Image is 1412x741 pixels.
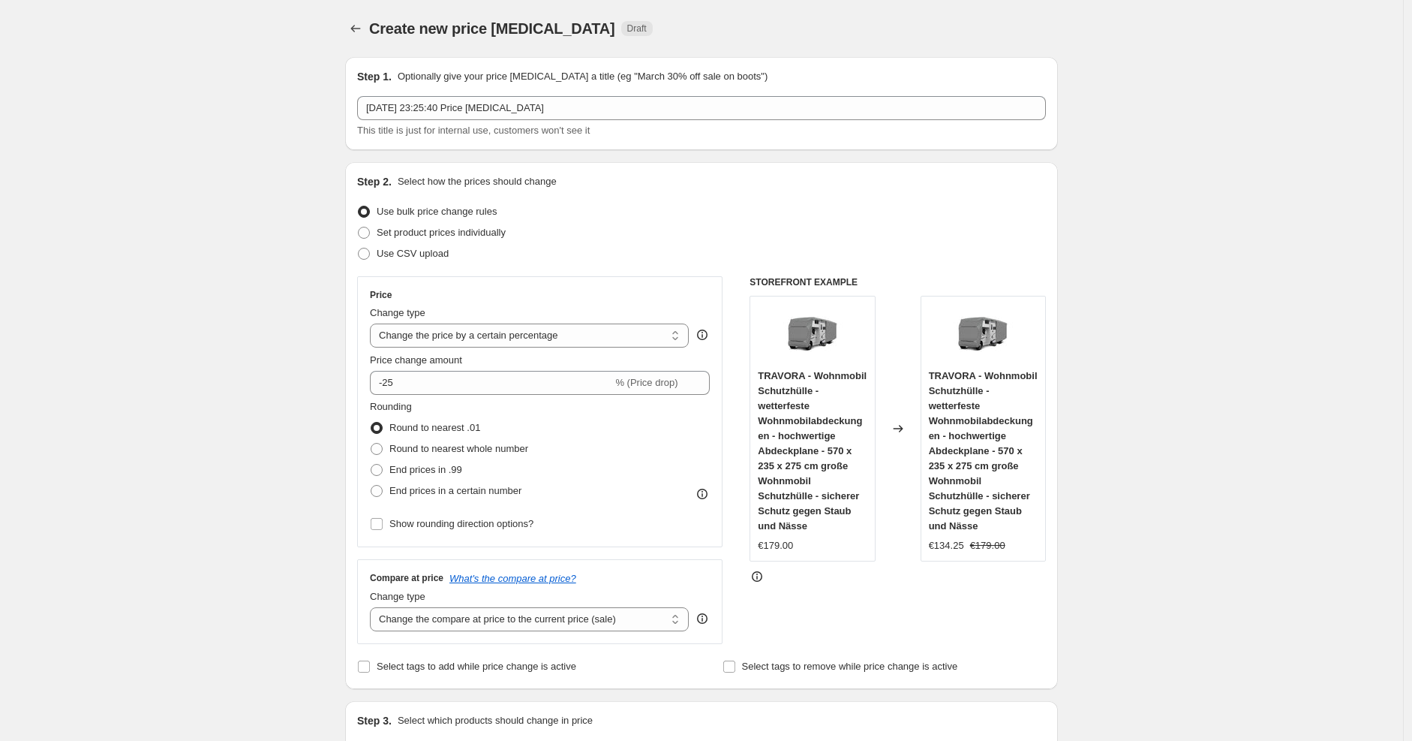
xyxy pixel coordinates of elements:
[370,591,425,602] span: Change type
[742,661,958,672] span: Select tags to remove while price change is active
[370,354,462,366] span: Price change amount
[357,96,1046,120] input: 30% off holiday sale
[389,443,528,454] span: Round to nearest whole number
[389,485,521,496] span: End prices in a certain number
[783,304,843,364] img: 51kMH779ZAL_80x.jpg
[357,69,392,84] h2: Step 1.
[953,304,1013,364] img: 51kMH779ZAL_80x.jpg
[377,227,506,238] span: Set product prices individually
[627,23,647,35] span: Draft
[370,572,443,584] h3: Compare at price
[929,538,964,553] div: €134.25
[615,377,677,388] span: % (Price drop)
[370,401,412,412] span: Rounding
[357,713,392,728] h2: Step 3.
[377,248,449,259] span: Use CSV upload
[370,307,425,318] span: Change type
[389,422,480,433] span: Round to nearest .01
[389,464,462,475] span: End prices in .99
[449,573,576,584] button: What's the compare at price?
[370,289,392,301] h3: Price
[377,661,576,672] span: Select tags to add while price change is active
[345,18,366,39] button: Price change jobs
[370,371,612,395] input: -15
[357,125,590,136] span: This title is just for internal use, customers won't see it
[970,538,1005,553] strike: €179.00
[750,276,1046,288] h6: STOREFRONT EXAMPLE
[695,611,710,626] div: help
[398,69,768,84] p: Optionally give your price [MEDICAL_DATA] a title (eg "March 30% off sale on boots")
[758,538,793,553] div: €179.00
[389,518,533,529] span: Show rounding direction options?
[369,20,615,37] span: Create new price [MEDICAL_DATA]
[398,713,593,728] p: Select which products should change in price
[929,370,1038,532] span: TRAVORA - Wohnmobil Schutzhülle - wetterfeste Wohnmobilabdeckungen - hochwertige Abdeckplane - 57...
[377,206,497,217] span: Use bulk price change rules
[695,327,710,342] div: help
[758,370,867,532] span: TRAVORA - Wohnmobil Schutzhülle - wetterfeste Wohnmobilabdeckungen - hochwertige Abdeckplane - 57...
[398,174,557,189] p: Select how the prices should change
[357,174,392,189] h2: Step 2.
